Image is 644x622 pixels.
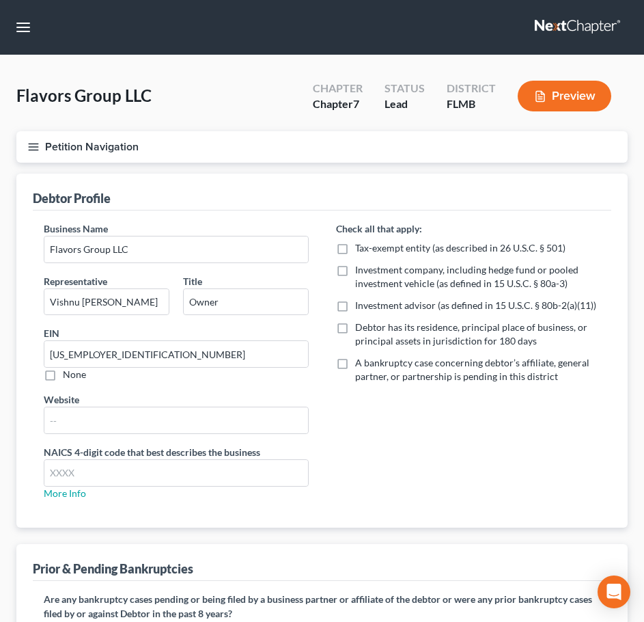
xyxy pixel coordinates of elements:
[16,85,152,105] span: Flavors Group LLC
[336,221,422,236] label: Check all that apply:
[353,97,359,110] span: 7
[44,392,79,407] label: Website
[44,341,308,367] input: --
[16,131,628,163] button: Petition Navigation
[33,190,111,206] div: Debtor Profile
[44,236,308,262] input: Enter name...
[44,326,59,340] label: EIN
[44,274,107,288] label: Representative
[355,357,589,382] span: A bankruptcy case concerning debtor’s affiliate, general partner, or partnership is pending in th...
[44,445,260,459] label: NAICS 4-digit code that best describes the business
[355,264,578,289] span: Investment company, including hedge fund or pooled investment vehicle (as defined in 15 U.S.C. § ...
[384,81,425,96] div: Status
[184,289,308,315] input: Enter title...
[313,96,363,112] div: Chapter
[44,221,108,236] label: Business Name
[63,368,86,381] label: None
[355,299,596,311] span: Investment advisor (as defined in 15 U.S.C. § 80b-2(a)(11))
[44,487,86,499] a: More Info
[355,242,565,254] span: Tax-exempt entity (as described in 26 U.S.C. § 501)
[384,96,425,112] div: Lead
[518,81,611,111] button: Preview
[313,81,363,96] div: Chapter
[44,592,600,621] label: Are any bankruptcy cases pending or being filed by a business partner or affiliate of the debtor ...
[355,321,587,347] span: Debtor has its residence, principal place of business, or principal assets in jurisdiction for 18...
[33,560,193,577] div: Prior & Pending Bankruptcies
[44,289,169,315] input: Enter representative...
[598,576,630,608] div: Open Intercom Messenger
[44,407,308,433] input: --
[183,274,202,288] label: Title
[447,81,496,96] div: District
[447,96,496,112] div: FLMB
[44,460,308,486] input: XXXX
